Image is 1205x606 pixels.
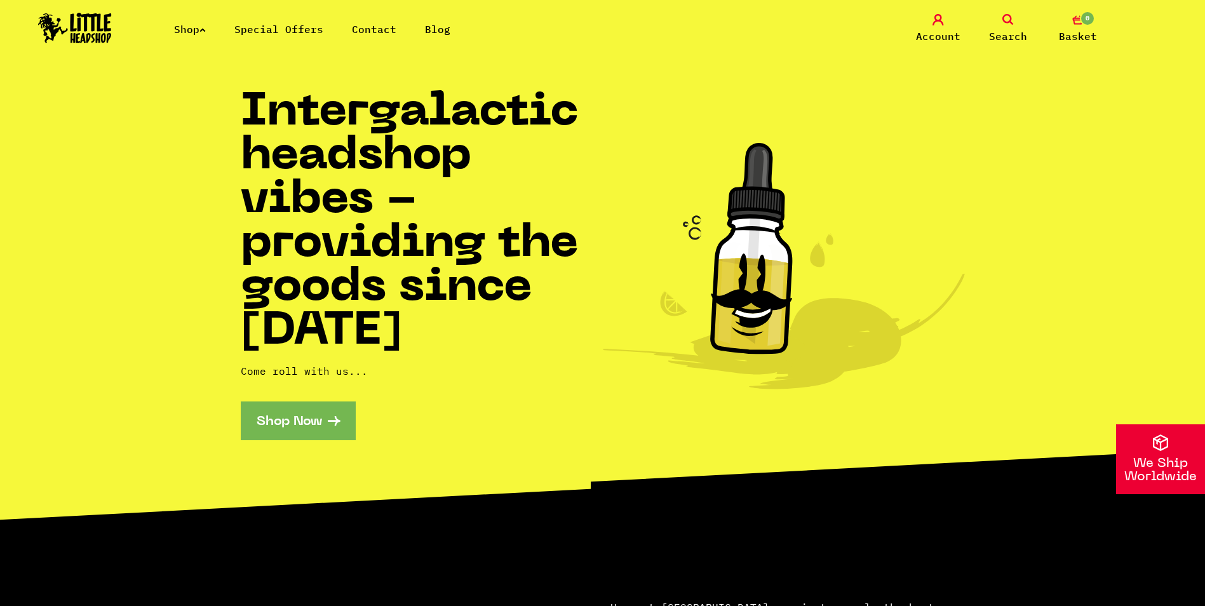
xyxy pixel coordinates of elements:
[352,23,396,36] a: Contact
[241,401,356,440] a: Shop Now
[989,29,1027,44] span: Search
[1080,11,1095,26] span: 0
[1046,14,1110,44] a: 0 Basket
[1116,457,1205,484] p: We Ship Worldwide
[234,23,323,36] a: Special Offers
[241,363,603,379] p: Come roll with us...
[38,13,112,43] img: Little Head Shop Logo
[174,23,206,36] a: Shop
[916,29,960,44] span: Account
[241,91,603,354] h1: Intergalactic headshop vibes - providing the goods since [DATE]
[1059,29,1097,44] span: Basket
[976,14,1040,44] a: Search
[425,23,450,36] a: Blog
